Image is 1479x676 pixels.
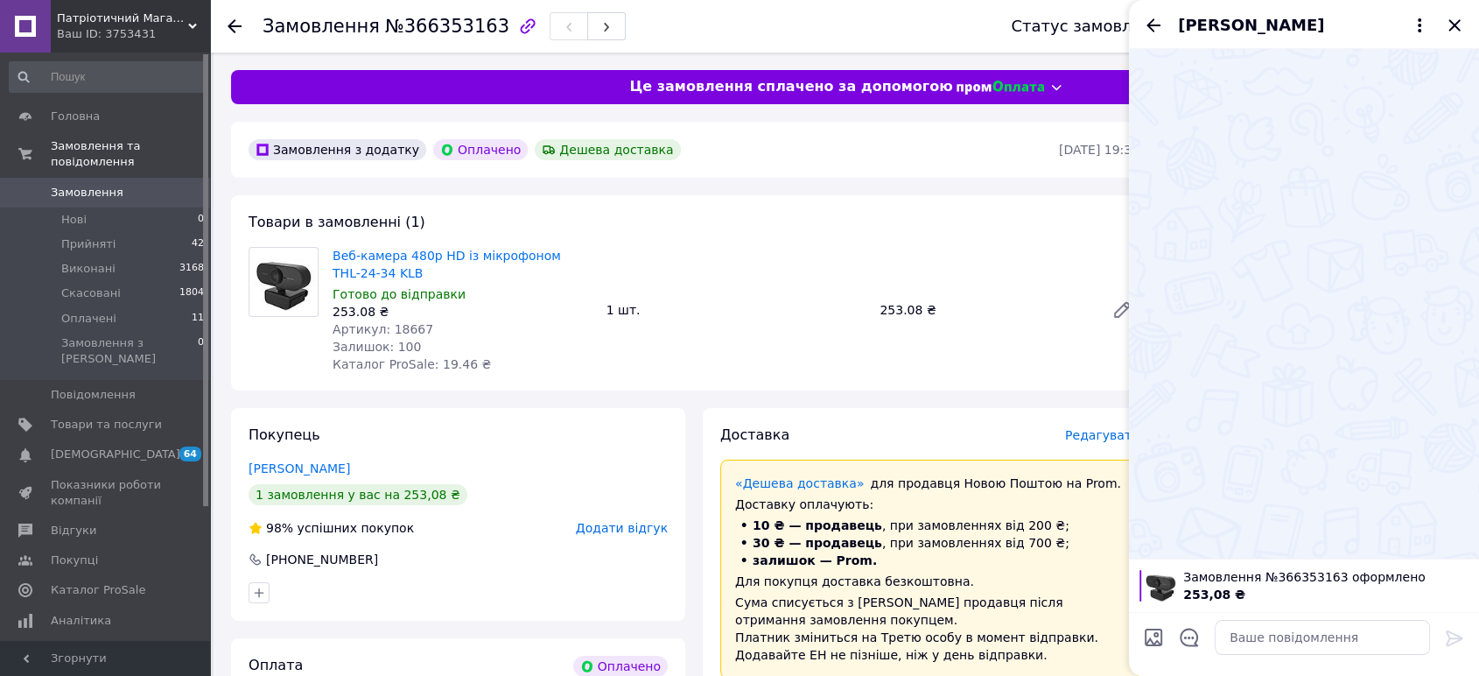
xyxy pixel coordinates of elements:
span: 0 [198,335,204,367]
a: Редагувати [1104,292,1139,327]
a: «Дешева доставка» [735,476,864,490]
span: Прийняті [61,236,116,252]
div: Ваш ID: 3753431 [57,26,210,42]
div: успішних покупок [249,519,414,537]
div: Замовлення з додатку [249,139,426,160]
span: 10 ₴ — продавець [753,518,882,532]
span: Повідомлення [51,387,136,403]
span: Каталог ProSale [51,582,145,598]
span: Замовлення №366353163 оформлено [1183,568,1468,586]
span: Товари в замовленні (1) [249,214,425,230]
span: Головна [51,109,100,124]
span: Доставка [720,426,789,443]
button: Закрити [1444,15,1465,36]
span: Оплата [249,657,303,673]
div: Дешева доставка [535,139,680,160]
span: Замовлення [51,185,123,201]
span: Відгуки [51,523,96,539]
span: 0 [198,212,204,228]
div: Повернутися назад [228,18,242,35]
button: Назад [1143,15,1164,36]
span: Товари та послуги [51,417,162,433]
span: Виконані [61,261,116,277]
li: , при замовленнях від 700 ₴; [735,534,1125,552]
span: №366353163 [385,16,509,37]
span: 253,08 ₴ [1183,588,1245,602]
span: Аналітика [51,613,111,629]
span: Каталог ProSale: 19.46 ₴ [333,357,491,371]
span: Залишок: 100 [333,340,421,354]
span: Скасовані [61,285,121,301]
span: 30 ₴ — продавець [753,536,882,550]
span: 11 [192,311,204,327]
button: Відкрити шаблони відповідей [1178,626,1201,649]
span: [DEMOGRAPHIC_DATA] [51,447,180,462]
span: Замовлення з [PERSON_NAME] [61,335,198,367]
span: Замовлення та повідомлення [51,138,210,170]
span: Редагувати [1065,428,1139,442]
div: для продавця Новою Поштою на Prom. [735,475,1125,492]
span: Додати відгук [576,521,668,535]
div: Статус замовлення [1011,18,1172,35]
span: 64 [179,447,201,461]
span: 1804 [179,285,204,301]
time: [DATE] 19:30 [1059,143,1139,157]
a: [PERSON_NAME] [249,461,350,475]
span: залишок — Prom. [753,553,877,567]
span: Замовлення [263,16,380,37]
a: Веб-камера 480p HD із мікрофоном THL-24-34 KLB [333,249,561,280]
span: Оплачені [61,311,116,327]
span: Показники роботи компанії [51,477,162,509]
div: Доставку оплачують: [735,496,1125,513]
span: Артикул: 18667 [333,322,433,336]
input: Пошук [9,61,206,93]
span: 98% [266,521,293,535]
div: 253.08 ₴ [873,298,1097,322]
span: Покупці [51,553,98,568]
img: 6413540118_w100_h100_veb-kamera-480p-hd.jpg [1145,570,1176,602]
li: , при замовленнях від 200 ₴; [735,517,1125,534]
span: Це замовлення сплачено за допомогою [629,77,952,97]
div: Для покупця доставка безкоштовна. [735,573,1125,590]
span: Нові [61,212,87,228]
img: Веб-камера 480p HD із мікрофоном THL-24-34 KLB [249,253,318,311]
button: [PERSON_NAME] [1178,14,1430,37]
span: 3168 [179,261,204,277]
div: 1 шт. [599,298,873,322]
span: Патріотичний Магазин [57,11,188,26]
div: 253.08 ₴ [333,303,592,320]
div: 1 замовлення у вас на 253,08 ₴ [249,484,467,505]
span: Покупець [249,426,320,443]
div: Сума списується з [PERSON_NAME] продавця після отримання замовлення покупцем. Платник зміниться н... [735,594,1125,664]
span: [PERSON_NAME] [1178,14,1324,37]
div: Оплачено [433,139,528,160]
div: [PHONE_NUMBER] [264,551,380,568]
span: Готово до відправки [333,287,466,301]
span: 42 [192,236,204,252]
